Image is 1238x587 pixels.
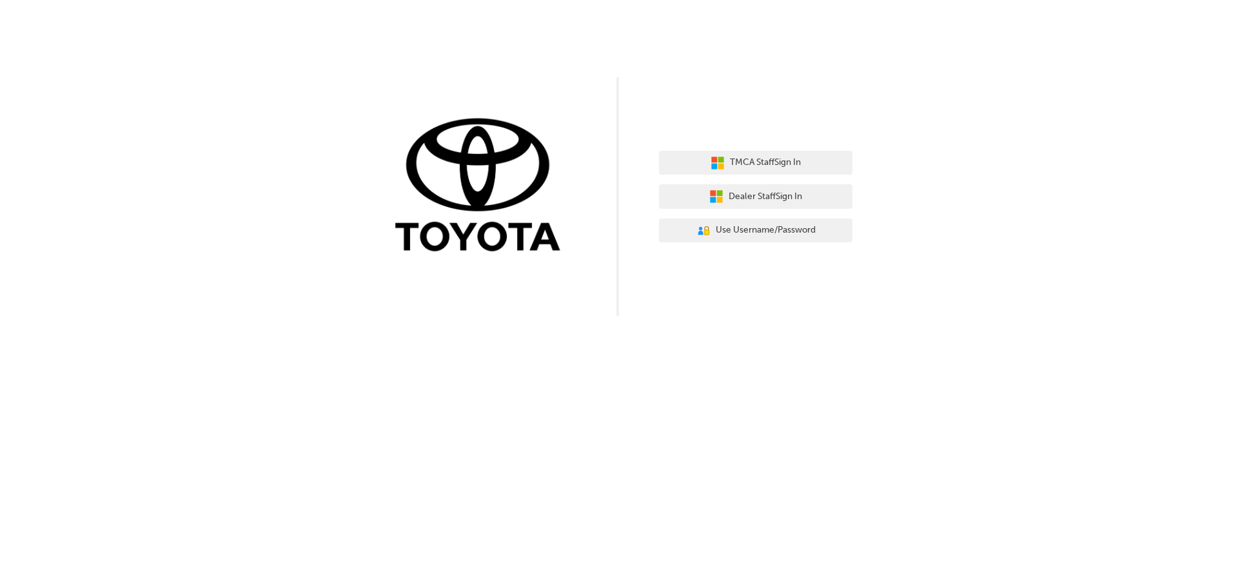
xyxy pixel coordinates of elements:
[386,115,579,258] img: Trak
[730,155,801,170] span: TMCA Staff Sign In
[659,184,852,209] button: Dealer StaffSign In
[659,151,852,175] button: TMCA StaffSign In
[716,223,816,238] span: Use Username/Password
[729,189,802,204] span: Dealer Staff Sign In
[659,218,852,243] button: Use Username/Password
